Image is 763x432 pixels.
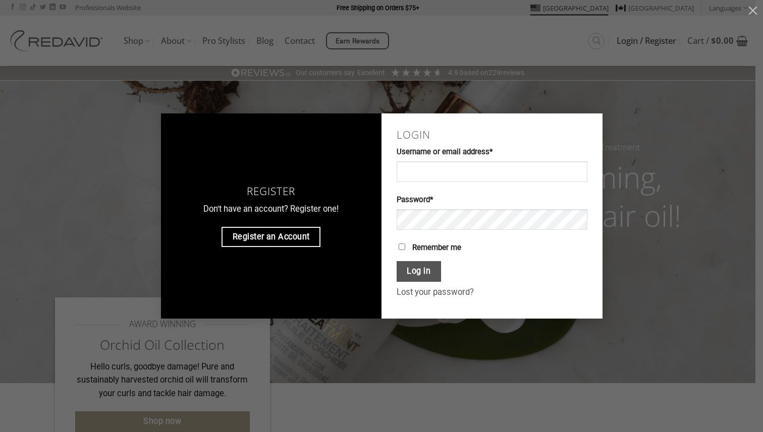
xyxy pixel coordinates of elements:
label: Username or email address [397,146,587,158]
a: Register an Account [222,227,320,247]
label: Password [397,194,587,206]
h3: Register [176,185,367,198]
button: Log in [397,261,441,282]
p: Don't have an account? Register one! [176,203,367,216]
a: Lost your password? [397,287,474,297]
h2: Login [397,129,587,141]
span: Remember me [412,243,461,252]
input: Remember me [399,243,405,250]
